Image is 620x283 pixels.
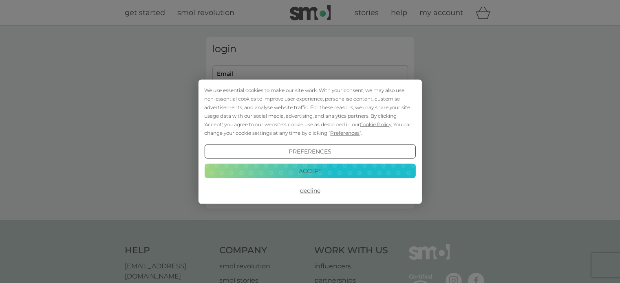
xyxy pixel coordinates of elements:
div: We use essential cookies to make our site work. With your consent, we may also use non-essential ... [204,86,415,137]
button: Preferences [204,144,415,159]
span: Cookie Policy [360,121,391,127]
button: Accept [204,164,415,178]
button: Decline [204,183,415,198]
span: Preferences [330,129,360,136]
div: Cookie Consent Prompt [198,79,421,204]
